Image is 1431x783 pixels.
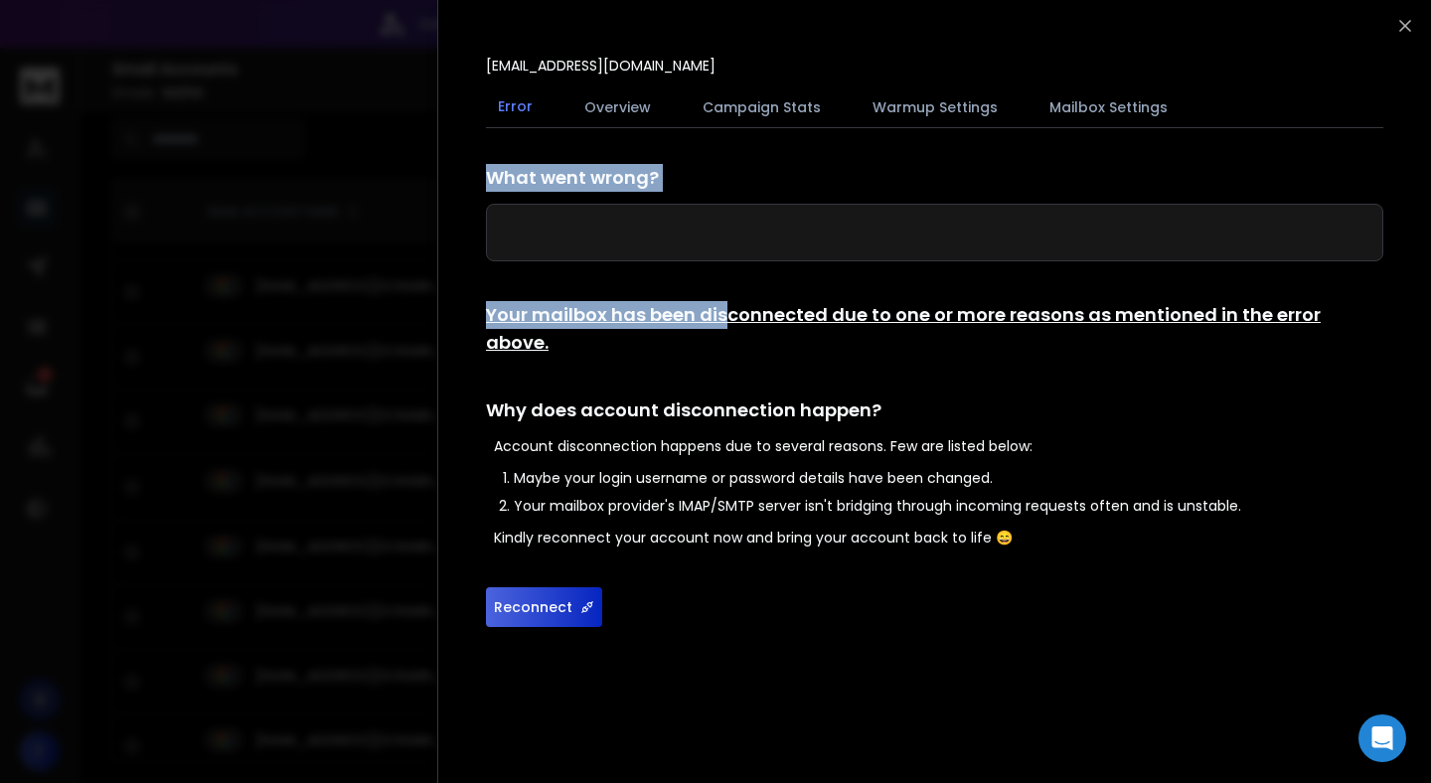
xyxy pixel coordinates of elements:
p: [EMAIL_ADDRESS][DOMAIN_NAME] [486,56,715,76]
button: Reconnect [486,587,602,627]
button: Campaign Stats [691,85,833,129]
h1: What went wrong? [486,164,1383,192]
button: Error [486,84,545,130]
h1: Why does account disconnection happen? [486,396,1383,424]
li: Your mailbox provider's IMAP/SMTP server isn't bridging through incoming requests often and is un... [514,496,1383,516]
p: Account disconnection happens due to several reasons. Few are listed below: [494,436,1383,456]
li: Maybe your login username or password details have been changed. [514,468,1383,488]
div: Open Intercom Messenger [1358,714,1406,762]
button: Mailbox Settings [1037,85,1180,129]
h1: Your mailbox has been disconnected due to one or more reasons as mentioned in the error above. [486,301,1383,357]
button: Warmup Settings [861,85,1010,129]
p: Kindly reconnect your account now and bring your account back to life 😄 [494,528,1383,548]
button: Overview [572,85,663,129]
